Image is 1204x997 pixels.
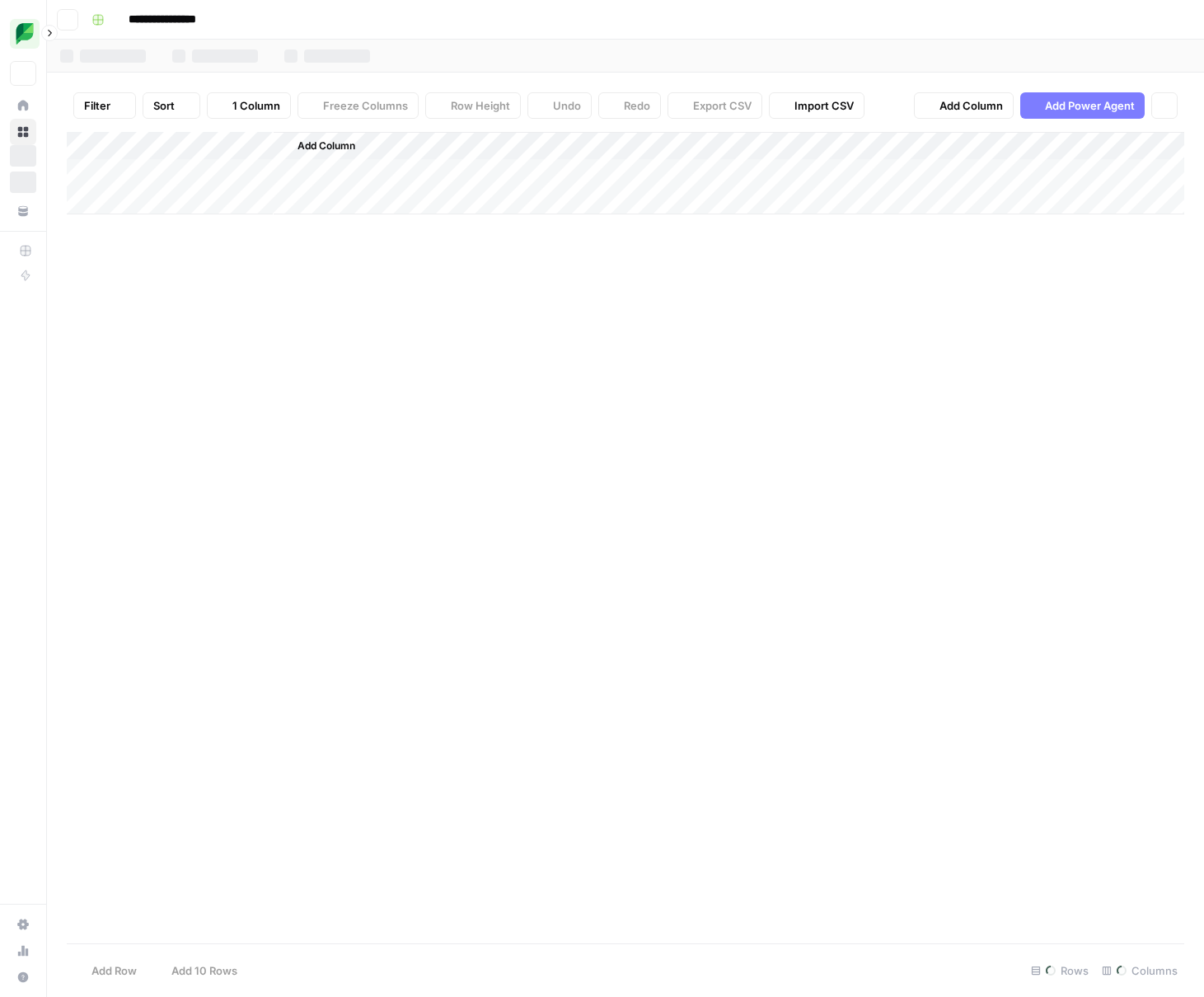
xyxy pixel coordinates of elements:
[10,964,36,990] button: Help + Support
[553,97,581,114] span: Undo
[323,97,408,114] span: Freeze Columns
[1020,92,1145,119] button: Add Power Agent
[10,19,40,49] img: SproutSocial Logo
[10,92,36,119] a: Home
[10,911,36,938] a: Settings
[153,97,175,114] span: Sort
[1095,957,1184,984] div: Columns
[143,92,200,119] button: Sort
[276,135,362,157] button: Add Column
[10,119,36,145] a: Browse
[10,13,36,54] button: Workspace: SproutSocial
[1024,957,1095,984] div: Rows
[10,938,36,964] a: Usage
[769,92,864,119] button: Import CSV
[147,957,247,984] button: Add 10 Rows
[73,92,136,119] button: Filter
[914,92,1014,119] button: Add Column
[527,92,592,119] button: Undo
[207,92,291,119] button: 1 Column
[598,92,661,119] button: Redo
[1045,97,1135,114] span: Add Power Agent
[91,962,137,979] span: Add Row
[693,97,752,114] span: Export CSV
[297,139,355,153] span: Add Column
[451,97,510,114] span: Row Height
[67,957,147,984] button: Add Row
[425,92,521,119] button: Row Height
[232,97,280,114] span: 1 Column
[668,92,762,119] button: Export CSV
[10,198,36,224] a: Your Data
[297,92,419,119] button: Freeze Columns
[939,97,1003,114] span: Add Column
[794,97,854,114] span: Import CSV
[624,97,650,114] span: Redo
[84,97,110,114] span: Filter
[171,962,237,979] span: Add 10 Rows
